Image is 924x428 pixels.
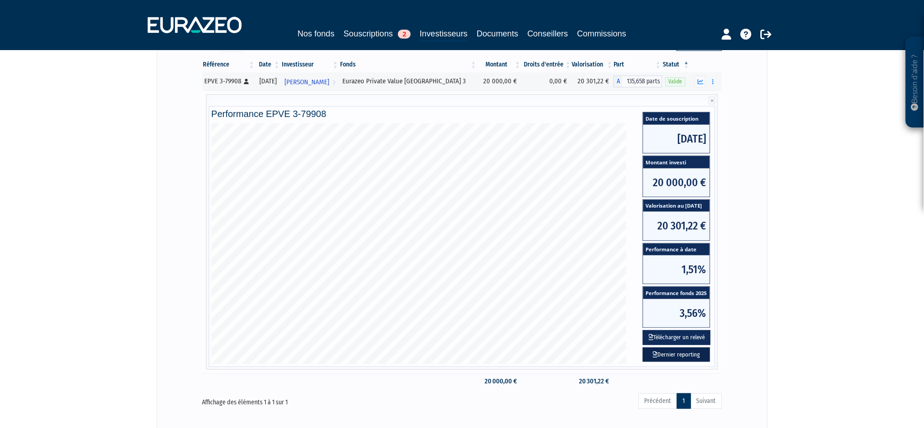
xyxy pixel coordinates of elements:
span: 135,658 parts [623,76,662,87]
a: Souscriptions2 [344,27,411,40]
span: 1,51% [643,255,710,284]
th: Part: activer pour trier la colonne par ordre croissant [614,57,662,72]
p: Besoin d'aide ? [910,41,920,123]
td: 20 301,22 € [572,373,614,389]
td: 20 000,00 € [478,373,522,389]
th: Statut : activer pour trier la colonne par ordre d&eacute;croissant [662,57,691,72]
span: Montant investi [643,156,710,168]
th: Fonds: activer pour trier la colonne par ordre croissant [339,57,477,72]
span: Valorisation au [DATE] [643,200,710,212]
div: EPVE 3-79908 [205,76,253,86]
a: Documents [477,27,518,40]
a: [PERSON_NAME] [281,72,340,91]
span: [DATE] [643,125,710,153]
span: 3,56% [643,299,710,327]
span: Performance fonds 2025 [643,287,710,299]
a: Nos fonds [298,27,335,40]
div: Eurazeo Private Value [GEOGRAPHIC_DATA] 3 [342,76,474,86]
td: 20 000,00 € [478,72,522,91]
td: 0,00 € [521,72,572,91]
th: Investisseur: activer pour trier la colonne par ordre croissant [281,57,340,72]
span: 20 301,22 € [643,212,710,240]
span: [PERSON_NAME] [284,74,329,91]
h4: Performance EPVE 3-79908 [212,109,713,119]
i: [Français] Personne physique [244,79,249,84]
i: Voir l'investisseur [332,74,336,91]
th: Référence : activer pour trier la colonne par ordre croissant [202,57,256,72]
span: Date de souscription [643,112,710,125]
div: A - Eurazeo Private Value Europe 3 [614,76,662,87]
span: Performance à date [643,244,710,256]
th: Valorisation: activer pour trier la colonne par ordre croissant [572,57,614,72]
span: Valide [666,77,686,86]
a: 1 [677,393,691,409]
a: Investisseurs [420,27,468,41]
div: Affichage des éléments 1 à 1 sur 1 [202,392,411,407]
a: Commissions [577,27,626,40]
span: 2 [398,30,411,39]
th: Montant: activer pour trier la colonne par ordre croissant [478,57,522,72]
img: 1732889491-logotype_eurazeo_blanc_rvb.png [148,17,242,33]
button: Télécharger un relevé [643,330,711,345]
th: Droits d'entrée: activer pour trier la colonne par ordre croissant [521,57,572,72]
a: Conseillers [527,27,568,40]
td: 20 301,22 € [572,72,614,91]
a: Dernier reporting [643,347,710,362]
div: [DATE] [258,76,277,86]
th: Date: activer pour trier la colonne par ordre croissant [255,57,280,72]
span: 20 000,00 € [643,168,710,197]
span: A [614,76,623,87]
